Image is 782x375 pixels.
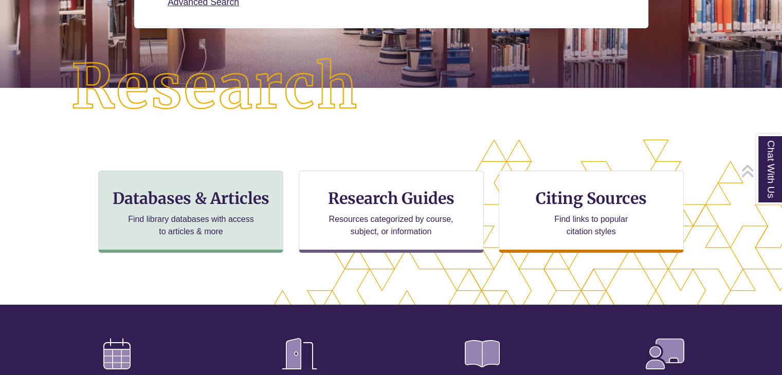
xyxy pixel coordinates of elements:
p: Find library databases with access to articles & more [124,213,258,238]
p: Resources categorized by course, subject, or information [324,213,458,238]
img: Research [39,26,391,148]
p: Find links to popular citation styles [541,213,641,238]
a: Databases & Articles Find library databases with access to articles & more [98,171,283,253]
a: Research Guides Resources categorized by course, subject, or information [299,171,484,253]
a: Back to Top [741,164,779,178]
h3: Research Guides [307,189,475,208]
h3: Citing Sources [529,189,654,208]
a: Citing Sources Find links to popular citation styles [499,171,684,253]
h3: Databases & Articles [107,189,275,208]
